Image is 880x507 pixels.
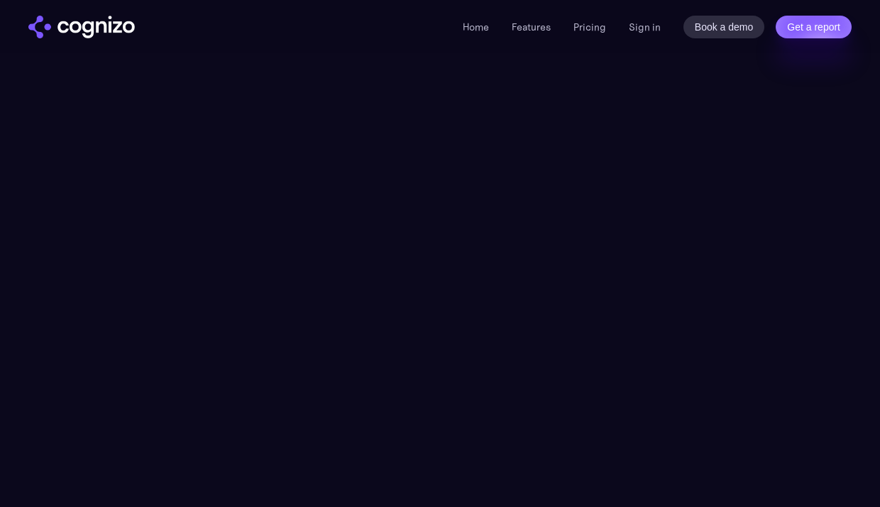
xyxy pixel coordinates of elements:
a: Book a demo [683,16,765,38]
img: cognizo logo [28,16,135,38]
a: home [28,16,135,38]
a: Pricing [573,21,606,33]
a: Get a report [776,16,852,38]
a: Sign in [629,18,661,36]
a: Home [463,21,489,33]
a: Features [512,21,551,33]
